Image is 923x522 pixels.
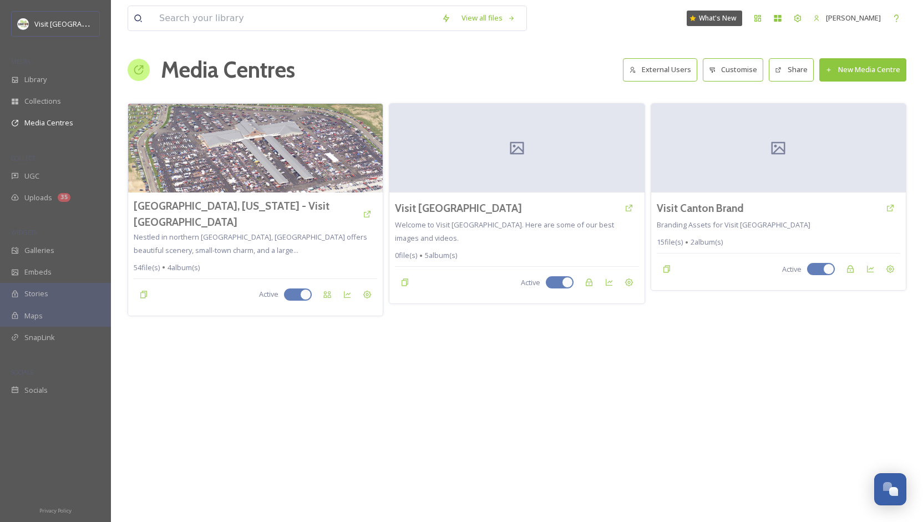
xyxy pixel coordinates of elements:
[24,267,52,277] span: Embeds
[34,18,120,29] span: Visit [GEOGRAPHIC_DATA]
[623,58,703,81] a: External Users
[11,228,37,236] span: WIDGETS
[24,245,54,256] span: Galleries
[521,277,540,288] span: Active
[425,250,457,261] span: 5 album(s)
[24,74,47,85] span: Library
[39,507,72,514] span: Privacy Policy
[769,58,814,81] button: Share
[657,220,810,230] span: Branding Assets for Visit [GEOGRAPHIC_DATA]
[134,232,367,255] span: Nestled in northern [GEOGRAPHIC_DATA], [GEOGRAPHIC_DATA] offers beautiful scenery, small-town cha...
[39,503,72,516] a: Privacy Policy
[819,58,906,81] button: New Media Centre
[826,13,881,23] span: [PERSON_NAME]
[11,368,33,376] span: SOCIALS
[703,58,769,81] a: Customise
[657,200,744,216] a: Visit Canton Brand
[874,473,906,505] button: Open Chat
[691,237,723,247] span: 2 album(s)
[128,104,383,192] img: 1zAT-vzcjavGCGL1mqVQYwJE7gHTbh7CN.jpg
[24,96,61,107] span: Collections
[456,7,521,29] a: View all files
[623,58,697,81] button: External Users
[657,237,683,247] span: 15 file(s)
[11,154,35,162] span: COLLECT
[687,11,742,26] a: What's New
[11,57,31,65] span: MEDIA
[703,58,764,81] button: Customise
[259,289,278,300] span: Active
[154,6,436,31] input: Search your library
[24,118,73,128] span: Media Centres
[58,193,70,202] div: 35
[24,171,39,181] span: UGC
[395,250,417,261] span: 0 file(s)
[782,264,802,275] span: Active
[134,198,357,230] a: [GEOGRAPHIC_DATA], [US_STATE] - Visit [GEOGRAPHIC_DATA]
[24,311,43,321] span: Maps
[161,53,295,87] h1: Media Centres
[24,332,55,343] span: SnapLink
[168,262,200,273] span: 4 album(s)
[18,18,29,29] img: download.jpeg
[24,385,48,396] span: Socials
[395,220,614,243] span: Welcome to Visit [GEOGRAPHIC_DATA]. Here are some of our best images and videos.
[134,262,160,273] span: 54 file(s)
[808,7,886,29] a: [PERSON_NAME]
[395,200,522,216] a: Visit [GEOGRAPHIC_DATA]
[24,288,48,299] span: Stories
[24,192,52,203] span: Uploads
